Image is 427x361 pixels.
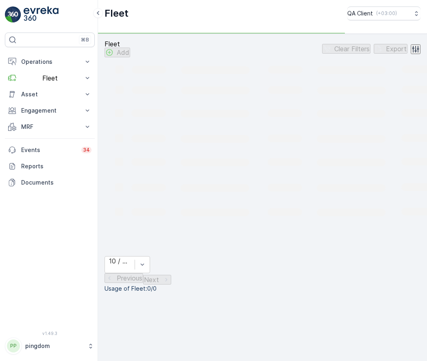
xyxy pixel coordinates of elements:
img: logo_light-DOdMpM7g.png [24,7,59,23]
p: 34 [83,147,90,153]
p: Engagement [21,107,78,115]
a: Events34 [5,142,95,158]
p: Add [117,49,129,56]
p: pingdom [25,342,83,350]
p: Previous [117,274,142,282]
a: Documents [5,174,95,191]
button: QA Client(+03:00) [347,7,420,20]
div: PP [7,339,20,352]
p: Fleet [105,40,130,48]
p: Events [21,146,76,154]
button: Export [374,44,407,54]
p: Usage of Fleet : 0/0 [105,285,420,293]
p: Clear Filters [334,45,370,52]
button: PPpingdom [5,337,95,354]
button: MRF [5,119,95,135]
p: Next [144,276,159,283]
p: Fleet [21,74,78,82]
p: Operations [21,58,78,66]
button: Clear Filters [322,44,370,54]
button: Next [143,275,171,285]
p: Fleet [105,7,129,20]
button: Previous [105,273,143,283]
p: MRF [21,123,78,131]
button: Add [105,48,130,57]
p: Export [386,45,407,52]
a: Reports [5,158,95,174]
p: Asset [21,90,78,98]
p: Reports [21,162,91,170]
p: Documents [21,178,91,187]
button: Asset [5,86,95,102]
p: QA Client [347,9,373,17]
button: Fleet [5,70,95,86]
button: Operations [5,54,95,70]
span: v 1.49.3 [5,331,95,336]
p: ⌘B [81,37,89,43]
div: 10 / Page [109,257,131,265]
button: Engagement [5,102,95,119]
img: logo [5,7,21,23]
p: ( +03:00 ) [376,10,397,17]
